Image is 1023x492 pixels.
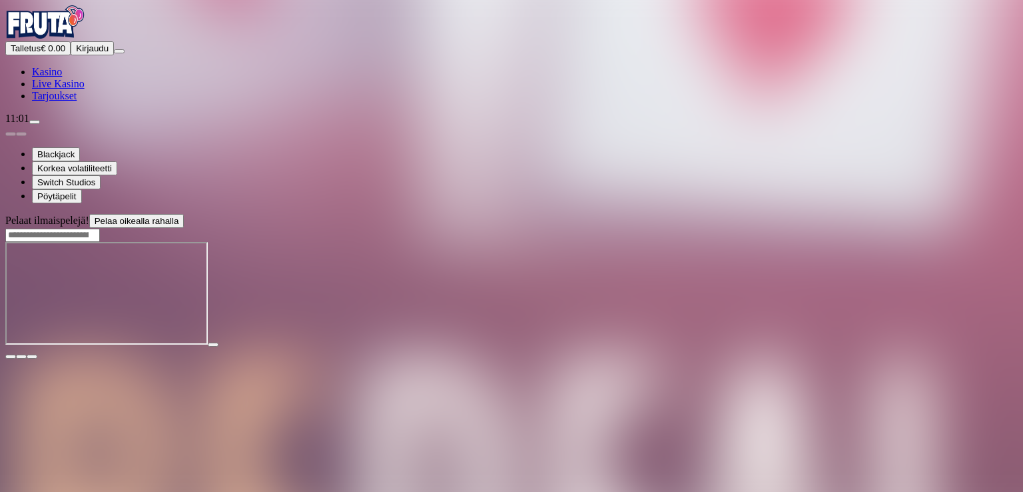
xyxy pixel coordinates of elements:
img: Fruta [5,5,85,39]
button: fullscreen icon [27,355,37,359]
nav: Main menu [5,66,1018,102]
button: Pelaa oikealla rahalla [89,214,184,228]
button: next slide [16,132,27,136]
button: close icon [5,355,16,359]
button: Pöytäpelit [32,189,82,203]
a: Live Kasino [32,78,85,89]
span: € 0.00 [41,43,65,53]
button: prev slide [5,132,16,136]
div: Pelaat ilmaispelejä! [5,214,1018,228]
a: Fruta [5,29,85,41]
span: Pelaa oikealla rahalla [95,216,179,226]
span: Talletus [11,43,41,53]
button: Blackjack [32,147,80,161]
span: Korkea volatiliteetti [37,163,112,173]
span: Switch Studios [37,177,95,187]
span: 11:01 [5,113,29,124]
button: Switch Studios [32,175,101,189]
span: Pöytäpelit [37,191,77,201]
a: Tarjoukset [32,90,77,101]
span: Blackjack [37,149,75,159]
button: Kirjaudu [71,41,114,55]
iframe: ReDeal Blackjack [5,242,208,345]
a: Kasino [32,66,62,77]
nav: Primary [5,5,1018,102]
input: Search [5,229,100,242]
button: menu [114,49,125,53]
button: play icon [208,343,218,347]
span: Kirjaudu [76,43,109,53]
button: chevron-down icon [16,355,27,359]
button: Talletusplus icon€ 0.00 [5,41,71,55]
button: Korkea volatiliteetti [32,161,117,175]
button: live-chat [29,120,40,124]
